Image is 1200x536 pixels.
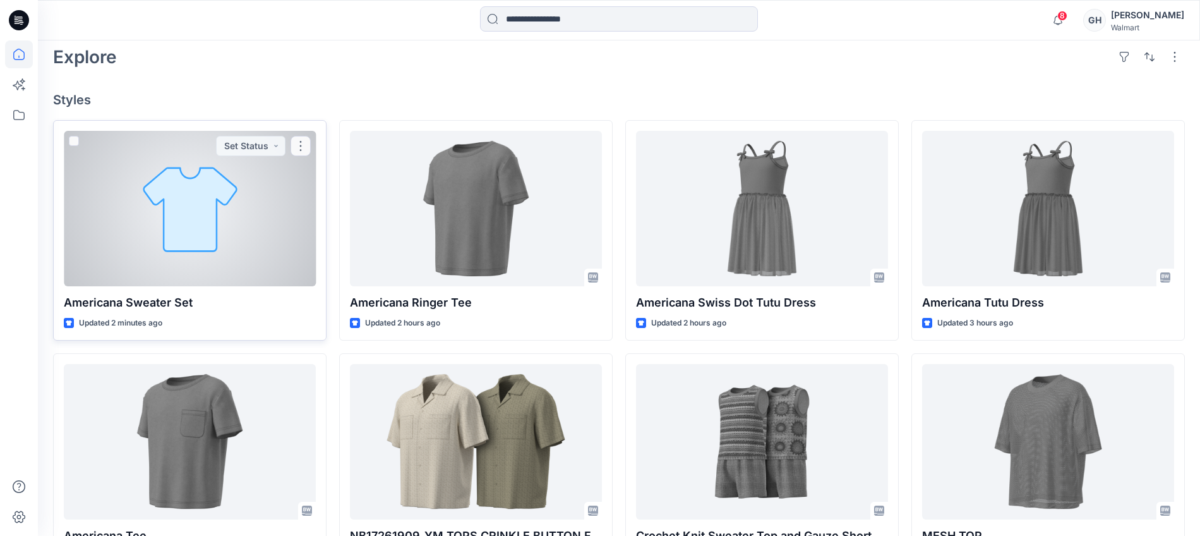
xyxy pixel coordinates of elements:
[350,131,602,286] a: Americana Ringer Tee
[636,131,888,286] a: Americana Swiss Dot Tutu Dress
[350,364,602,520] a: NB17261909_YM TOPS CRINKLE BUTTON FRONT
[636,364,888,520] a: Crochet Knit Sweater Top and Gauze Short Set
[64,364,316,520] a: Americana Tee
[64,294,316,312] p: Americana Sweater Set
[1083,9,1106,32] div: GH
[636,294,888,312] p: Americana Swiss Dot Tutu Dress
[53,92,1185,107] h4: Styles
[365,317,440,330] p: Updated 2 hours ago
[1111,23,1184,32] div: Walmart
[922,364,1174,520] a: MESH TOP
[922,294,1174,312] p: Americana Tutu Dress
[937,317,1013,330] p: Updated 3 hours ago
[53,47,117,67] h2: Explore
[79,317,162,330] p: Updated 2 minutes ago
[922,131,1174,286] a: Americana Tutu Dress
[1111,8,1184,23] div: [PERSON_NAME]
[64,131,316,286] a: Americana Sweater Set
[350,294,602,312] p: Americana Ringer Tee
[651,317,726,330] p: Updated 2 hours ago
[1057,11,1067,21] span: 8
